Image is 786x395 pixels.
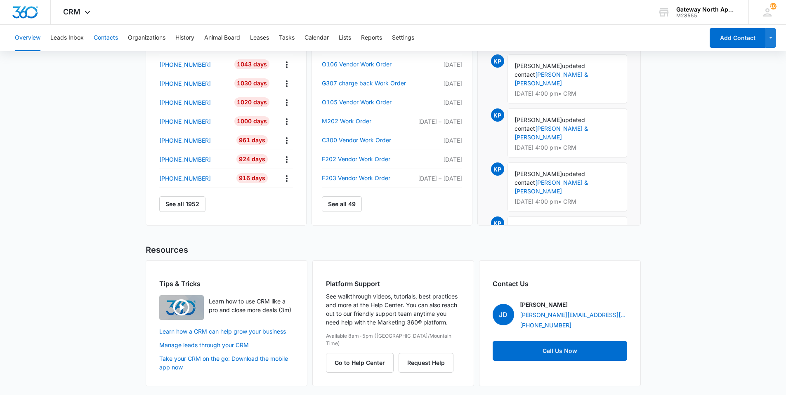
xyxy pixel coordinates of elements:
[280,153,293,166] button: Actions
[326,359,399,366] a: Go to Help Center
[493,279,627,289] h2: Contact Us
[710,28,765,48] button: Add Contact
[493,341,627,361] a: Call Us Now
[515,62,562,69] span: [PERSON_NAME]
[234,59,269,69] div: 1043 Days
[159,354,294,371] a: Take your CRM on the go: Download the mobile app now
[159,136,211,145] p: [PHONE_NUMBER]
[280,134,293,147] button: Actions
[159,174,211,183] p: [PHONE_NUMBER]
[515,116,562,123] span: [PERSON_NAME]
[159,295,204,320] img: Learn how to use CRM like a pro and close more deals (3m)
[414,117,462,126] p: [DATE] – [DATE]
[234,116,269,126] div: 1000 Days
[414,155,462,164] p: [DATE]
[159,60,211,69] p: [PHONE_NUMBER]
[279,25,295,51] button: Tasks
[159,136,229,145] a: [PHONE_NUMBER]
[322,173,414,183] a: F203 Vendor Work Order
[250,25,269,51] button: Leases
[159,98,229,107] a: [PHONE_NUMBER]
[676,13,736,19] div: account id
[414,60,462,69] p: [DATE]
[399,359,453,366] a: Request Help
[159,79,229,88] a: [PHONE_NUMBER]
[493,304,514,325] span: JD
[159,196,205,212] button: See all 1952
[94,25,118,51] button: Contacts
[159,60,229,69] a: [PHONE_NUMBER]
[491,108,504,122] span: KP
[159,279,294,289] h2: Tips & Tricks
[491,216,504,230] span: KP
[234,78,269,88] div: 1030 Days
[520,321,571,329] a: [PHONE_NUMBER]
[280,96,293,109] button: Actions
[515,170,562,177] span: [PERSON_NAME]
[515,224,562,231] span: [PERSON_NAME]
[280,172,293,185] button: Actions
[175,25,194,51] button: History
[326,279,460,289] h2: Platform Support
[515,179,588,195] a: [PERSON_NAME] & [PERSON_NAME]
[304,25,329,51] button: Calendar
[209,297,294,314] p: Learn how to use CRM like a pro and close more deals (3m)
[322,154,414,164] a: F202 Vendor Work Order
[280,58,293,71] button: Actions
[339,25,351,51] button: Lists
[515,199,620,205] p: [DATE] 4:00 pm • CRM
[63,7,80,16] span: CRM
[414,174,462,183] p: [DATE] – [DATE]
[204,25,240,51] button: Animal Board
[159,155,229,164] a: [PHONE_NUMBER]
[322,78,414,88] a: G307 charge back Work Order
[414,136,462,145] p: [DATE]
[361,25,382,51] button: Reports
[236,173,268,183] div: 916 Days
[326,332,460,347] p: Available 8am-5pm ([GEOGRAPHIC_DATA]/Mountain Time)
[491,54,504,68] span: KP
[159,117,211,126] p: [PHONE_NUMBER]
[520,310,627,319] a: [PERSON_NAME][EMAIL_ADDRESS][PERSON_NAME][DOMAIN_NAME]
[159,117,229,126] a: [PHONE_NUMBER]
[515,125,588,141] a: [PERSON_NAME] & [PERSON_NAME]
[515,145,620,150] p: [DATE] 4:00 pm • CRM
[414,79,462,88] p: [DATE]
[392,25,414,51] button: Settings
[50,25,84,51] button: Leads Inbox
[322,135,414,145] a: C300 Vendor Work Order
[322,116,414,126] a: M202 Work Order
[280,115,293,128] button: Actions
[515,91,620,96] p: [DATE] 4:00 pm • CRM
[770,3,777,9] div: notifications count
[520,300,568,309] p: [PERSON_NAME]
[234,97,269,107] div: 1020 Days
[326,292,460,327] p: See walkthrough videos, tutorials, best practices and more at the Help Center. You can also reach...
[159,327,294,336] a: Learn how a CRM can help grow your business
[515,71,588,87] a: [PERSON_NAME] & [PERSON_NAME]
[676,6,736,13] div: account name
[159,341,294,349] a: Manage leads through your CRM
[159,98,211,107] p: [PHONE_NUMBER]
[770,3,777,9] span: 102
[491,162,504,176] span: KP
[159,155,211,164] p: [PHONE_NUMBER]
[399,353,453,373] button: Request Help
[159,174,229,183] a: [PHONE_NUMBER]
[280,77,293,90] button: Actions
[322,196,362,212] a: See all 49
[322,59,414,69] a: O106 Vendor Work Order
[326,353,394,373] button: Go to Help Center
[15,25,40,51] button: Overview
[159,79,211,88] p: [PHONE_NUMBER]
[128,25,165,51] button: Organizations
[146,244,641,256] h2: Resources
[236,154,268,164] div: 924 Days
[322,97,414,107] a: O105 Vendor Work Order
[236,135,268,145] div: 961 Days
[414,98,462,107] p: [DATE]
